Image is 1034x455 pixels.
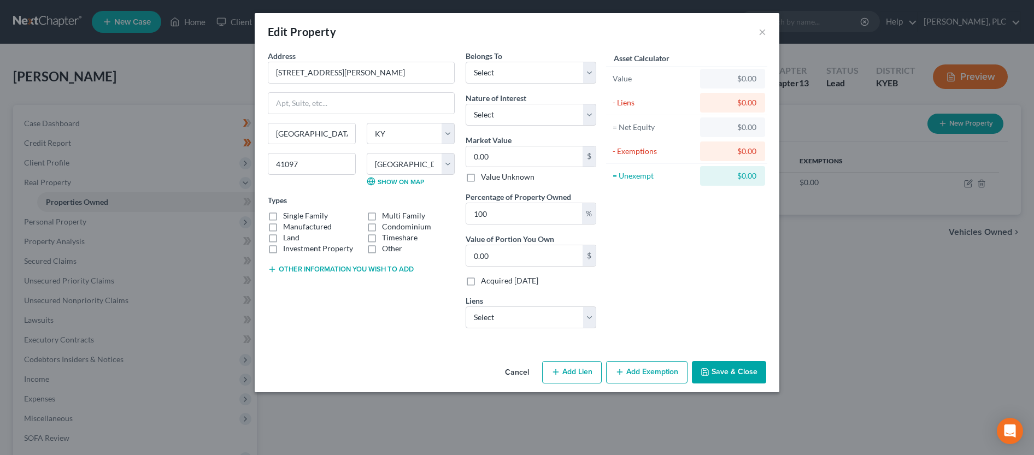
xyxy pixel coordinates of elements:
input: Apt, Suite, etc... [268,93,454,114]
input: Enter city... [268,123,355,144]
input: Enter address... [268,62,454,83]
label: Types [268,194,287,206]
label: Liens [466,295,483,306]
div: $ [583,245,596,266]
label: Nature of Interest [466,92,526,104]
div: Edit Property [268,24,336,39]
div: $0.00 [709,97,756,108]
div: Open Intercom Messenger [997,418,1023,444]
button: × [759,25,766,38]
input: 0.00 [466,146,583,167]
div: = Unexempt [613,170,695,181]
label: Acquired [DATE] [481,275,538,286]
input: Enter zip... [268,153,356,175]
button: Cancel [496,362,538,384]
div: $0.00 [709,170,756,181]
button: Other information you wish to add [268,265,414,274]
label: Condominium [382,221,431,232]
input: 0.00 [466,203,582,224]
label: Land [283,232,299,243]
button: Add Lien [542,361,602,384]
label: Other [382,243,402,254]
label: Investment Property [283,243,353,254]
span: Belongs To [466,51,502,61]
label: Asset Calculator [614,52,669,64]
div: % [582,203,596,224]
div: - Exemptions [613,146,695,157]
label: Multi Family [382,210,425,221]
button: Add Exemption [606,361,688,384]
label: Percentage of Property Owned [466,191,571,203]
label: Manufactured [283,221,332,232]
div: Value [613,73,695,84]
label: Timeshare [382,232,418,243]
label: Value Unknown [481,172,534,182]
div: - Liens [613,97,695,108]
div: $0.00 [709,146,756,157]
div: $0.00 [709,73,756,84]
label: Single Family [283,210,328,221]
input: 0.00 [466,245,583,266]
div: $ [583,146,596,167]
label: Value of Portion You Own [466,233,554,245]
button: Save & Close [692,361,766,384]
div: $0.00 [709,122,756,133]
a: Show on Map [367,177,424,186]
div: = Net Equity [613,122,695,133]
label: Market Value [466,134,512,146]
span: Address [268,51,296,61]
